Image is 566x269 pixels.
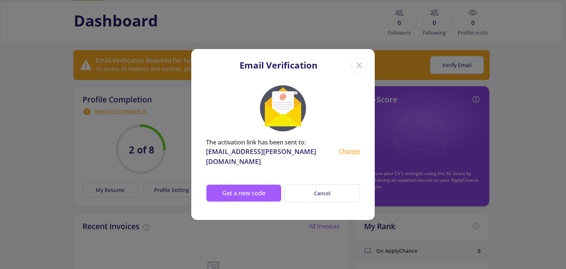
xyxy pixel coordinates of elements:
[351,57,367,73] div: Close
[206,138,360,147] div: The activation link has been sent to:
[339,147,360,167] div: Change
[240,59,318,72] div: Email Verification
[206,147,339,167] div: [EMAIL_ADDRESS][PERSON_NAME][DOMAIN_NAME]
[284,184,360,202] button: Cancel
[206,184,282,202] button: Get a new code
